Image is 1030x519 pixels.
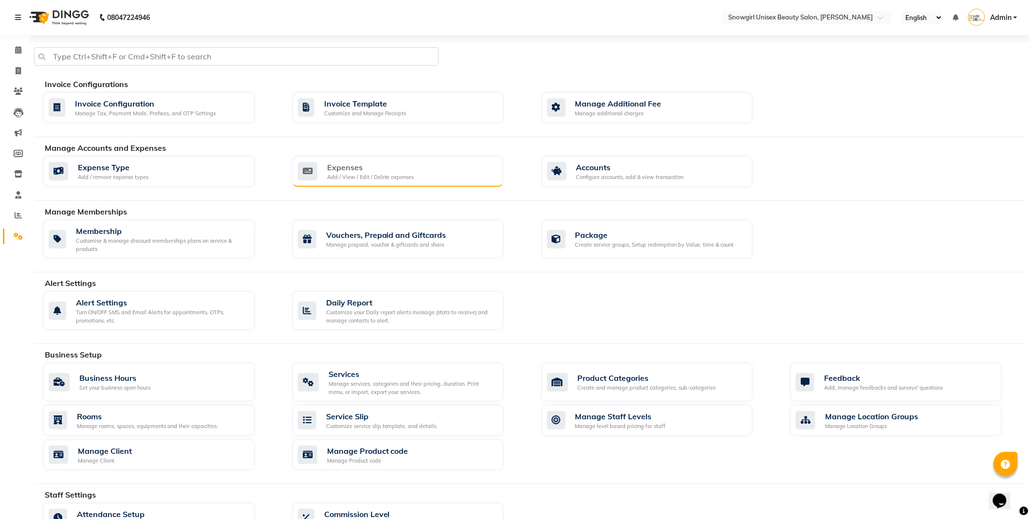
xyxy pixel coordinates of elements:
[990,13,1012,23] span: Admin
[329,368,496,380] div: Services
[824,384,943,392] div: Add, manage feedbacks and surveys' questions
[542,363,776,401] a: Product CategoriesCreate and manage product categories, sub-categories
[326,308,496,324] div: Customize your Daily report alerts message (stats to receive) and manage contacts to alert.
[293,363,527,401] a: ServicesManage services, categories and their pricing, duration. Print menu, or import, export yo...
[324,98,406,109] div: Invoice Template
[326,411,438,422] div: Service Slip
[542,156,776,187] a: AccountsConfigure accounts, add & view transaction
[575,241,734,249] div: Create service groups, Setup redemption by Value, time & count
[43,291,278,330] a: Alert SettingsTurn ON/OFF SMS and Email Alerts for appointments, OTPs, promotions, etc.
[43,220,278,258] a: MembershipCustomise & manage discount memberships plans on service & products
[324,109,406,118] div: Customize and Manage Receipts
[43,363,278,401] a: Business HoursSet your business open hours
[78,445,132,457] div: Manage Client
[968,9,985,26] img: Admin
[25,4,92,31] img: logo
[329,380,496,396] div: Manage services, categories and their pricing, duration. Print menu, or import, export your servi...
[576,173,684,181] div: Configure accounts, add & view transaction
[542,220,776,258] a: PackageCreate service groups, Setup redemption by Value, time & count
[293,92,527,123] a: Invoice TemplateCustomize and Manage Receipts
[43,440,278,470] a: Manage ClientManage Client
[78,457,132,465] div: Manage Client
[293,220,527,258] a: Vouchers, Prepaid and GiftcardsManage prepaid, voucher & giftcards and share
[76,297,247,308] div: Alert Settings
[576,161,684,173] div: Accounts
[327,445,408,457] div: Manage Product code
[78,173,148,181] div: Add / remove expense types
[78,161,148,173] div: Expense Type
[326,422,438,430] div: Customize service slip template, and details.
[542,405,776,436] a: Manage Staff LevelsManage level based pricing for staff
[326,297,496,308] div: Daily Report
[542,92,776,123] a: Manage Additional FeeManage additional charges
[75,98,216,109] div: Invoice Configuration
[77,411,218,422] div: Rooms
[791,363,1025,401] a: FeedbackAdd, manage feedbacks and surveys' questions
[327,173,414,181] div: Add / View / Edit / Delete expenses
[43,405,278,436] a: RoomsManage rooms, spaces, equipments and their capacities.
[326,229,446,241] div: Vouchers, Prepaid and Giftcards
[293,440,527,470] a: Manage Product codeManage Product code
[575,98,662,109] div: Manage Additional Fee
[575,411,666,422] div: Manage Staff Levels
[79,372,150,384] div: Business Hours
[43,92,278,123] a: Invoice ConfigurationManage Tax, Payment Mode, Prefixes, and OTP Settings
[76,237,247,253] div: Customise & manage discount memberships plans on service & products
[34,47,439,66] input: Type Ctrl+Shift+F or Cmd+Shift+F to search
[293,156,527,187] a: ExpensesAdd / View / Edit / Delete expenses
[76,225,247,237] div: Membership
[75,109,216,118] div: Manage Tax, Payment Mode, Prefixes, and OTP Settings
[825,411,918,422] div: Manage Location Groups
[575,109,662,118] div: Manage additional charges
[76,308,247,324] div: Turn ON/OFF SMS and Email Alerts for appointments, OTPs, promotions, etc.
[107,4,150,31] b: 08047224946
[825,422,918,430] div: Manage Location Groups
[43,156,278,187] a: Expense TypeAdd / remove expense types
[327,161,414,173] div: Expenses
[791,405,1025,436] a: Manage Location GroupsManage Location Groups
[575,229,734,241] div: Package
[578,372,716,384] div: Product Categories
[293,291,527,330] a: Daily ReportCustomize your Daily report alerts message (stats to receive) and manage contacts to ...
[578,384,716,392] div: Create and manage product categories, sub-categories
[327,457,408,465] div: Manage Product code
[575,422,666,430] div: Manage level based pricing for staff
[989,480,1020,509] iframe: chat widget
[293,405,527,436] a: Service SlipCustomize service slip template, and details.
[77,422,218,430] div: Manage rooms, spaces, equipments and their capacities.
[824,372,943,384] div: Feedback
[79,384,150,392] div: Set your business open hours
[326,241,446,249] div: Manage prepaid, voucher & giftcards and share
